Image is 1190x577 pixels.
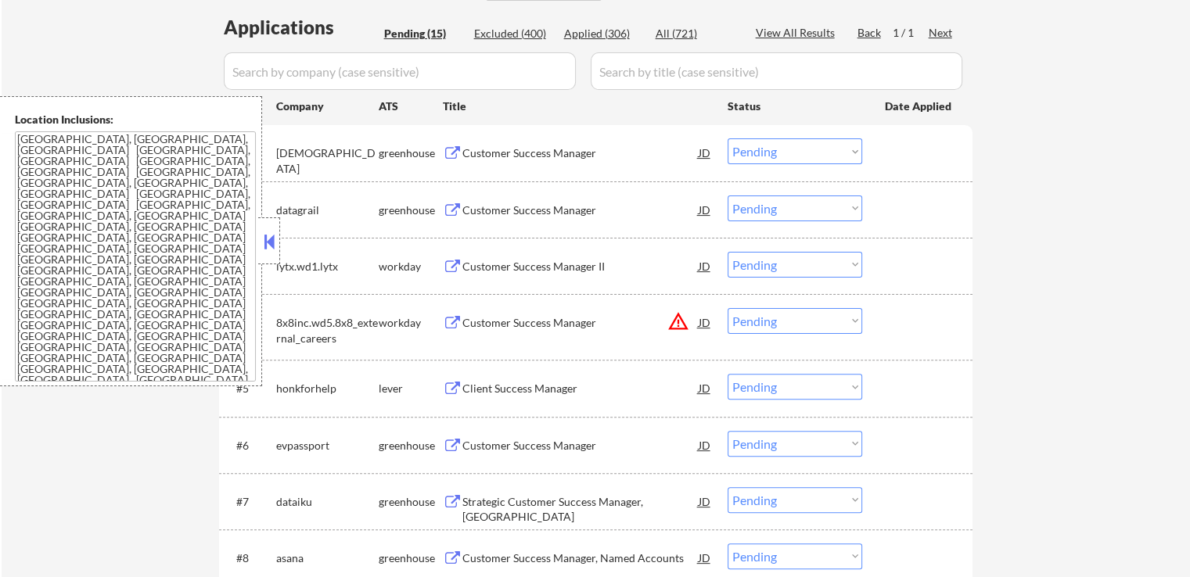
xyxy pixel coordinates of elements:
[236,494,264,510] div: #7
[667,310,689,332] button: warning_amber
[384,26,462,41] div: Pending (15)
[462,259,699,274] div: Customer Success Manager II
[236,550,264,566] div: #8
[697,543,713,572] div: JD
[276,99,379,114] div: Company
[276,550,379,566] div: asana
[379,381,443,396] div: lever
[462,202,699,218] div: Customer Success Manager
[276,202,379,218] div: datagrail
[379,315,443,331] div: workday
[697,374,713,402] div: JD
[697,252,713,280] div: JD
[379,259,443,274] div: workday
[276,145,379,176] div: [DEMOGRAPHIC_DATA]
[443,99,713,114] div: Title
[462,438,699,453] div: Customer Success Manager
[236,438,264,453] div: #6
[591,52,962,90] input: Search by title (case sensitive)
[276,381,379,396] div: honkforhelp
[276,259,379,274] div: lytx.wd1.lytx
[276,315,379,346] div: 8x8inc.wd5.8x8_external_careers
[697,487,713,515] div: JD
[224,18,379,37] div: Applications
[728,91,862,120] div: Status
[462,315,699,331] div: Customer Success Manager
[462,494,699,525] div: Strategic Customer Success Manager, [GEOGRAPHIC_DATA]
[224,52,576,90] input: Search by company (case sensitive)
[697,308,713,336] div: JD
[929,25,954,41] div: Next
[236,381,264,396] div: #5
[756,25,839,41] div: View All Results
[697,431,713,459] div: JD
[893,25,929,41] div: 1 / 1
[15,112,256,127] div: Location Inclusions:
[462,550,699,566] div: Customer Success Manager, Named Accounts
[462,381,699,396] div: Client Success Manager
[697,195,713,224] div: JD
[656,26,734,41] div: All (721)
[379,202,443,218] div: greenhouse
[697,138,713,167] div: JD
[462,145,699,161] div: Customer Success Manager
[379,99,443,114] div: ATS
[276,438,379,453] div: evpassport
[474,26,552,41] div: Excluded (400)
[857,25,883,41] div: Back
[276,494,379,510] div: dataiku
[379,494,443,510] div: greenhouse
[564,26,642,41] div: Applied (306)
[379,550,443,566] div: greenhouse
[885,99,954,114] div: Date Applied
[379,145,443,161] div: greenhouse
[379,438,443,453] div: greenhouse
